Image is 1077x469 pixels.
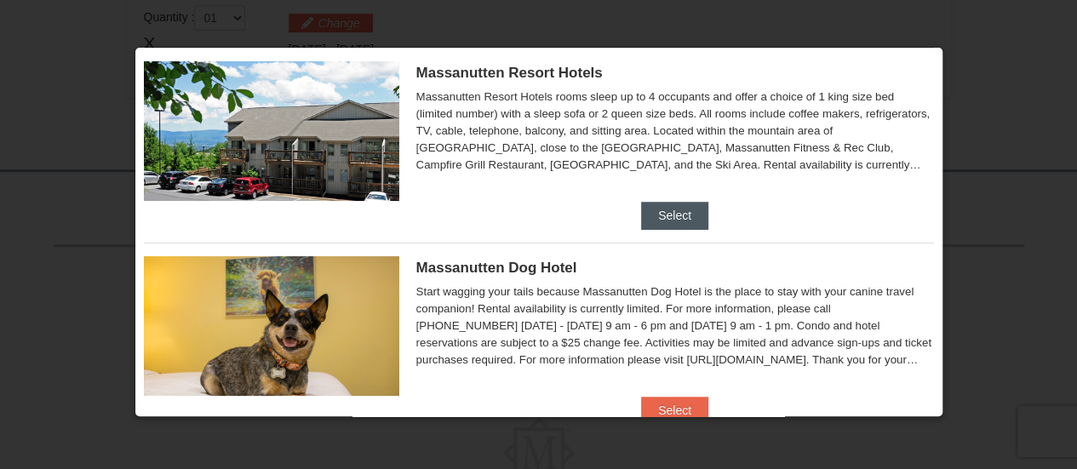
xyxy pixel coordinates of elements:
[144,61,399,201] img: 19219026-1-e3b4ac8e.jpg
[416,65,603,81] span: Massanutten Resort Hotels
[416,283,934,369] div: Start wagging your tails because Massanutten Dog Hotel is the place to stay with your canine trav...
[416,260,577,276] span: Massanutten Dog Hotel
[641,397,708,424] button: Select
[144,256,399,396] img: 27428181-5-81c892a3.jpg
[641,202,708,229] button: Select
[416,89,934,174] div: Massanutten Resort Hotels rooms sleep up to 4 occupants and offer a choice of 1 king size bed (li...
